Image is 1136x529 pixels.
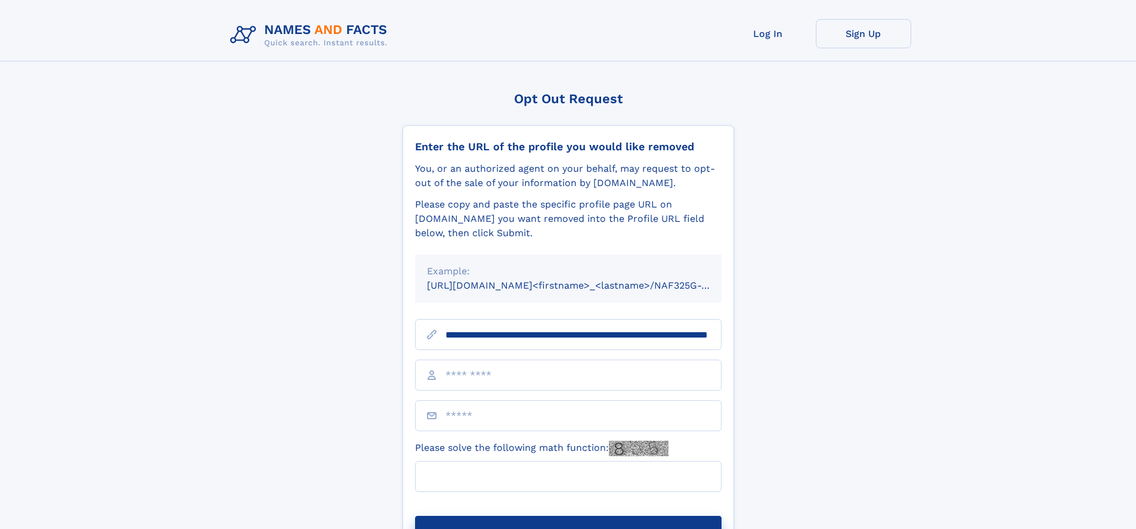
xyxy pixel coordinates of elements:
[816,19,911,48] a: Sign Up
[415,197,722,240] div: Please copy and paste the specific profile page URL on [DOMAIN_NAME] you want removed into the Pr...
[225,19,397,51] img: Logo Names and Facts
[403,91,734,106] div: Opt Out Request
[415,162,722,190] div: You, or an authorized agent on your behalf, may request to opt-out of the sale of your informatio...
[720,19,816,48] a: Log In
[427,264,710,279] div: Example:
[415,140,722,153] div: Enter the URL of the profile you would like removed
[415,441,668,456] label: Please solve the following math function:
[427,280,744,291] small: [URL][DOMAIN_NAME]<firstname>_<lastname>/NAF325G-xxxxxxxx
